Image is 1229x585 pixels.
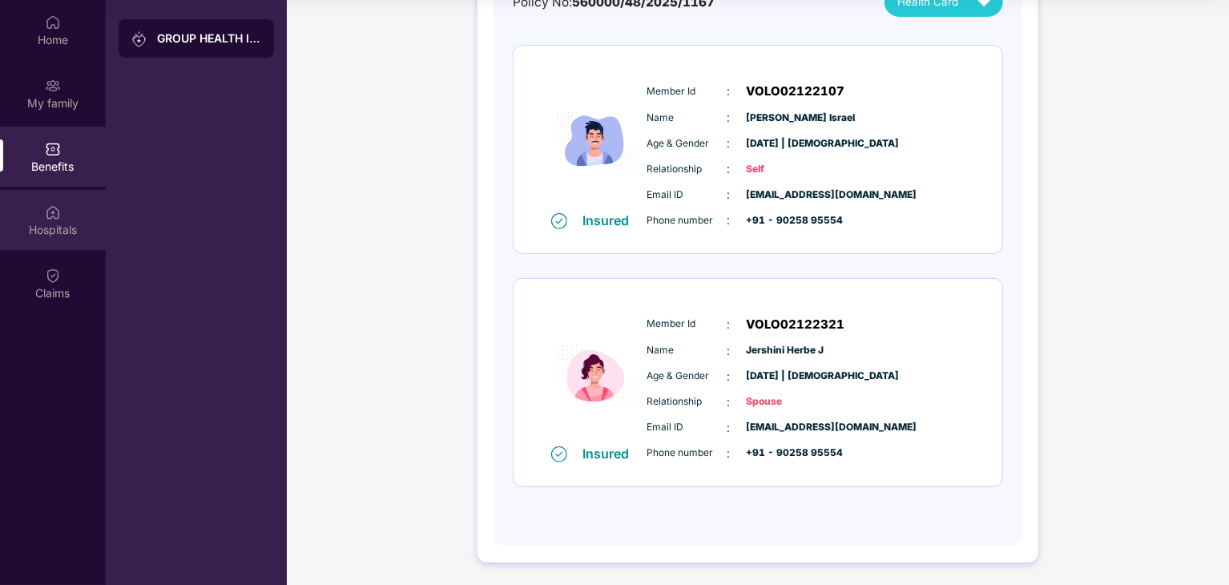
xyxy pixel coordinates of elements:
[727,109,731,127] span: :
[747,136,827,151] span: [DATE] | [DEMOGRAPHIC_DATA]
[747,343,827,358] span: Jershini Herbe J
[747,111,827,126] span: [PERSON_NAME] Israel
[727,160,731,178] span: :
[647,188,727,203] span: Email ID
[131,31,147,47] img: svg+xml;base64,PHN2ZyB3aWR0aD0iMjAiIGhlaWdodD0iMjAiIHZpZXdCb3g9IjAgMCAyMCAyMCIgZmlsbD0ibm9uZSIgeG...
[647,162,727,177] span: Relationship
[727,419,731,437] span: :
[583,212,639,228] div: Insured
[647,213,727,228] span: Phone number
[747,213,827,228] span: +91 - 90258 95554
[547,303,643,445] img: icon
[747,162,827,177] span: Self
[727,316,731,333] span: :
[551,446,567,462] img: svg+xml;base64,PHN2ZyB4bWxucz0iaHR0cDovL3d3dy53My5vcmcvMjAwMC9zdmciIHdpZHRoPSIxNiIgaGVpZ2h0PSIxNi...
[747,82,845,101] span: VOLO02122107
[747,446,827,461] span: +91 - 90258 95554
[727,186,731,204] span: :
[727,135,731,152] span: :
[45,141,61,157] img: svg+xml;base64,PHN2ZyBpZD0iQmVuZWZpdHMiIHhtbG5zPSJodHRwOi8vd3d3LnczLm9yZy8yMDAwL3N2ZyIgd2lkdGg9Ij...
[727,393,731,411] span: :
[647,420,727,435] span: Email ID
[727,212,731,229] span: :
[547,70,643,212] img: icon
[647,369,727,384] span: Age & Gender
[747,188,827,203] span: [EMAIL_ADDRESS][DOMAIN_NAME]
[647,84,727,99] span: Member Id
[647,317,727,332] span: Member Id
[157,30,261,46] div: GROUP HEALTH INSURANCE
[727,445,731,462] span: :
[45,14,61,30] img: svg+xml;base64,PHN2ZyBpZD0iSG9tZSIgeG1sbnM9Imh0dHA6Ly93d3cudzMub3JnLzIwMDAvc3ZnIiB3aWR0aD0iMjAiIG...
[727,83,731,100] span: :
[45,268,61,284] img: svg+xml;base64,PHN2ZyBpZD0iQ2xhaW0iIHhtbG5zPSJodHRwOi8vd3d3LnczLm9yZy8yMDAwL3N2ZyIgd2lkdGg9IjIwIi...
[647,394,727,409] span: Relationship
[583,446,639,462] div: Insured
[727,368,731,385] span: :
[647,446,727,461] span: Phone number
[647,343,727,358] span: Name
[747,369,827,384] span: [DATE] | [DEMOGRAPHIC_DATA]
[45,204,61,220] img: svg+xml;base64,PHN2ZyBpZD0iSG9zcGl0YWxzIiB4bWxucz0iaHR0cDovL3d3dy53My5vcmcvMjAwMC9zdmciIHdpZHRoPS...
[747,315,845,334] span: VOLO02122321
[647,136,727,151] span: Age & Gender
[747,420,827,435] span: [EMAIL_ADDRESS][DOMAIN_NAME]
[45,78,61,94] img: svg+xml;base64,PHN2ZyB3aWR0aD0iMjAiIGhlaWdodD0iMjAiIHZpZXdCb3g9IjAgMCAyMCAyMCIgZmlsbD0ibm9uZSIgeG...
[747,394,827,409] span: Spouse
[727,342,731,360] span: :
[647,111,727,126] span: Name
[551,213,567,229] img: svg+xml;base64,PHN2ZyB4bWxucz0iaHR0cDovL3d3dy53My5vcmcvMjAwMC9zdmciIHdpZHRoPSIxNiIgaGVpZ2h0PSIxNi...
